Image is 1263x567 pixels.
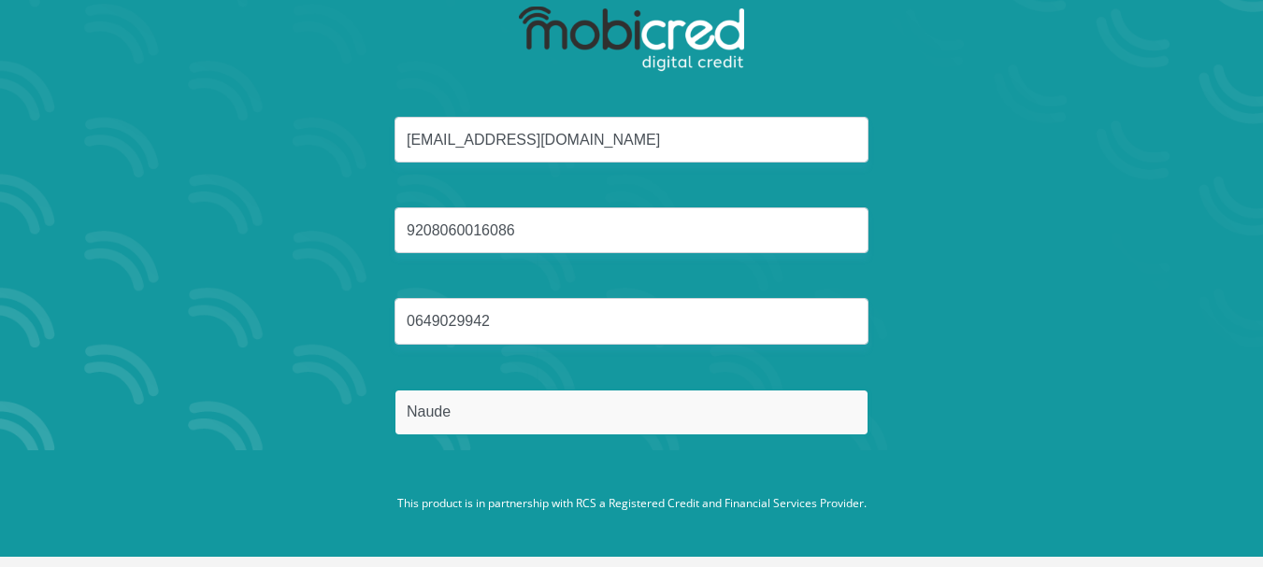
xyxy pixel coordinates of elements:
[395,298,868,344] input: Cellphone Number
[395,117,868,163] input: Email
[519,7,744,72] img: mobicred logo
[395,207,868,253] input: ID Number
[395,390,868,435] input: Surname
[113,495,1151,512] p: This product is in partnership with RCS a Registered Credit and Financial Services Provider.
